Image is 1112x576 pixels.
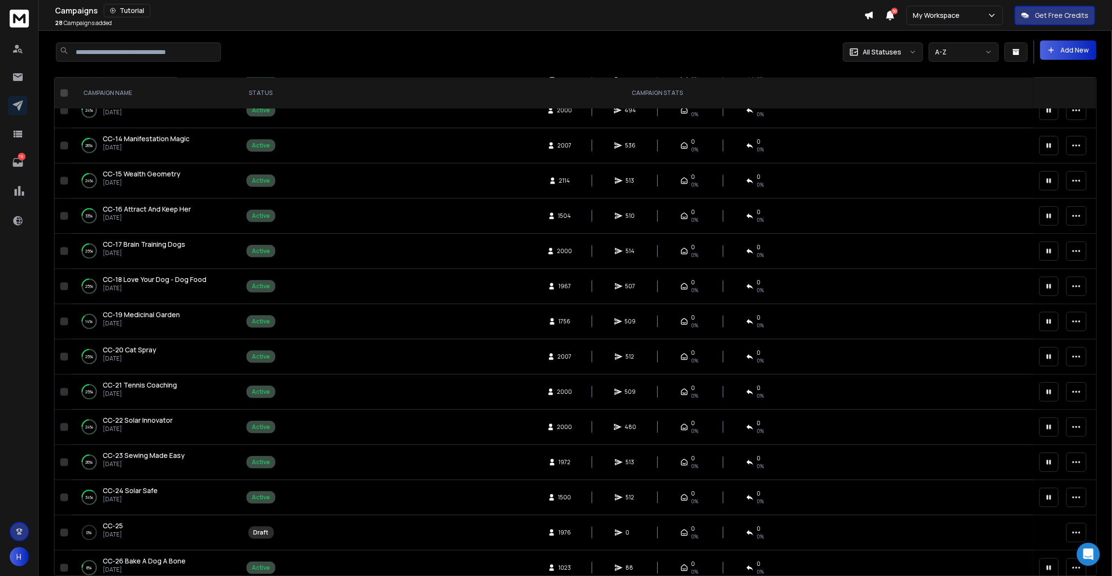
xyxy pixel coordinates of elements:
[103,451,185,460] a: CC-23 Sewing Made Easy
[103,556,186,565] span: CC-26 Bake A Dog A Bone
[757,427,764,435] span: 0 %
[625,458,635,466] span: 513
[691,251,698,259] span: 0%
[558,282,571,290] span: 1967
[72,339,241,375] td: 25%CC-20 Cat Spray[DATE]
[103,486,158,496] a: CC-24 Solar Safe
[691,173,695,181] span: 0
[757,173,760,181] span: 0
[55,4,864,17] div: Campaigns
[624,423,636,431] span: 480
[558,142,572,149] span: 2007
[241,78,281,109] th: STATUS
[691,146,698,153] span: 0%
[103,521,123,530] span: CC-25
[72,234,241,269] td: 25%CC-17 Brain Training Dogs[DATE]
[757,314,760,321] span: 0
[757,146,764,153] span: 0 %
[625,247,635,255] span: 514
[557,388,572,396] span: 2000
[757,560,760,568] span: 0
[691,314,695,321] span: 0
[1040,40,1097,60] button: Add New
[103,390,177,398] p: [DATE]
[72,480,241,515] td: 34%CC-24 Solar Safe[DATE]
[72,78,241,109] th: CAMPAIGN NAME
[691,533,698,540] span: 0%
[1035,11,1088,20] p: Get Free Credits
[691,462,698,470] span: 0%
[87,528,92,537] p: 0 %
[691,138,695,146] span: 0
[757,321,764,329] span: 0 %
[757,497,764,505] span: 0 %
[103,169,180,178] span: CC-15 Wealth Geometry
[252,388,270,396] div: Active
[691,181,698,188] span: 0%
[691,560,695,568] span: 0
[103,134,190,143] span: CC-14 Manifestation Magic
[757,490,760,497] span: 0
[103,355,156,362] p: [DATE]
[252,494,270,501] div: Active
[558,494,571,501] span: 1500
[86,211,93,221] p: 33 %
[757,208,760,216] span: 0
[103,179,180,187] p: [DATE]
[691,208,695,216] span: 0
[863,47,901,57] p: All Statuses
[103,415,173,425] a: CC-22 Solar Innovator
[891,8,898,14] span: 50
[252,318,270,325] div: Active
[72,93,241,128] td: 24%CC-13 Resurge[DATE]
[757,243,760,251] span: 0
[85,106,93,115] p: 24 %
[252,177,270,185] div: Active
[691,357,698,364] span: 0%
[18,153,26,161] p: 15
[691,427,698,435] span: 0%
[72,269,241,304] td: 25%CC-18 Love Your Dog - Dog Food[DATE]
[103,310,180,319] span: CC-19 Medicinal Garden
[252,564,270,572] div: Active
[558,353,572,361] span: 2007
[757,216,764,224] span: 0 %
[103,345,156,354] span: CC-20 Cat Spray
[103,531,123,538] p: [DATE]
[86,141,93,150] p: 26 %
[254,529,269,536] div: Draft
[625,177,635,185] span: 513
[72,128,241,163] td: 26%CC-14 Manifestation Magic[DATE]
[691,392,698,400] span: 0%
[757,384,760,392] span: 0
[757,349,760,357] span: 0
[103,380,177,389] span: CC-21 Tennis Coaching
[85,281,93,291] p: 25 %
[559,318,571,325] span: 1756
[10,547,29,566] button: H
[757,286,764,294] span: 0 %
[103,249,185,257] p: [DATE]
[757,533,764,540] span: 0%
[252,247,270,255] div: Active
[103,275,206,284] span: CC-18 Love Your Dog - Dog Food
[691,525,695,533] span: 0
[757,455,760,462] span: 0
[757,392,764,400] span: 0 %
[103,425,173,433] p: [DATE]
[103,169,180,179] a: CC-15 Wealth Geometry
[86,317,93,326] p: 14 %
[691,384,695,392] span: 0
[103,204,191,214] a: CC-16 Attract And Keep Her
[103,380,177,390] a: CC-21 Tennis Coaching
[625,353,635,361] span: 512
[252,212,270,220] div: Active
[103,240,185,249] span: CC-17 Brain Training Dogs
[103,134,190,144] a: CC-14 Manifestation Magic
[86,457,93,467] p: 26 %
[87,563,92,573] p: 8 %
[1077,543,1100,566] div: Open Intercom Messenger
[691,419,695,427] span: 0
